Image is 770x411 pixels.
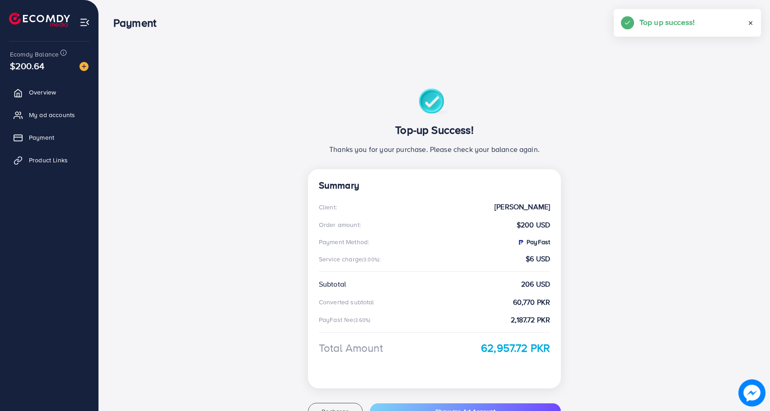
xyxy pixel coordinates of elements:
strong: $6 USD [526,254,550,264]
h4: Summary [319,180,551,191]
div: Order amount: [319,220,361,229]
strong: 206 USD [521,279,550,289]
div: Converted subtotal [319,298,374,307]
img: PayFast [517,239,524,246]
span: Payment [29,133,54,142]
span: Overview [29,88,56,97]
h3: Payment [113,16,163,29]
img: logo [9,13,70,27]
div: Subtotal [319,279,346,289]
h3: Top-up Success! [319,123,551,137]
span: My ad accounts [29,110,75,119]
span: Product Links [29,156,68,165]
p: Thanks you for your purchase. Please check your balance again. [319,144,551,155]
small: (3.60%) [354,317,371,324]
a: Product Links [7,151,92,169]
div: Payment Method: [319,237,369,246]
a: My ad accounts [7,106,92,124]
strong: [PERSON_NAME] [495,202,550,212]
img: image [738,379,765,406]
div: Service charge [319,255,384,264]
img: success [419,89,451,116]
strong: 62,957.72 PKR [481,340,550,356]
small: (3.00%): [362,256,381,263]
a: Payment [7,128,92,146]
img: menu [79,17,90,28]
span: $200.64 [10,59,44,72]
strong: $200 USD [517,220,550,230]
strong: PayFast [517,237,550,246]
div: Client: [319,203,337,212]
strong: 2,187.72 PKR [511,315,550,325]
strong: 60,770 PKR [513,297,551,307]
span: Ecomdy Balance [10,50,59,59]
img: image [79,62,89,71]
div: Total Amount [319,340,383,356]
div: PayFast fee [319,315,373,324]
h5: Top up success! [639,16,695,28]
a: Overview [7,83,92,101]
